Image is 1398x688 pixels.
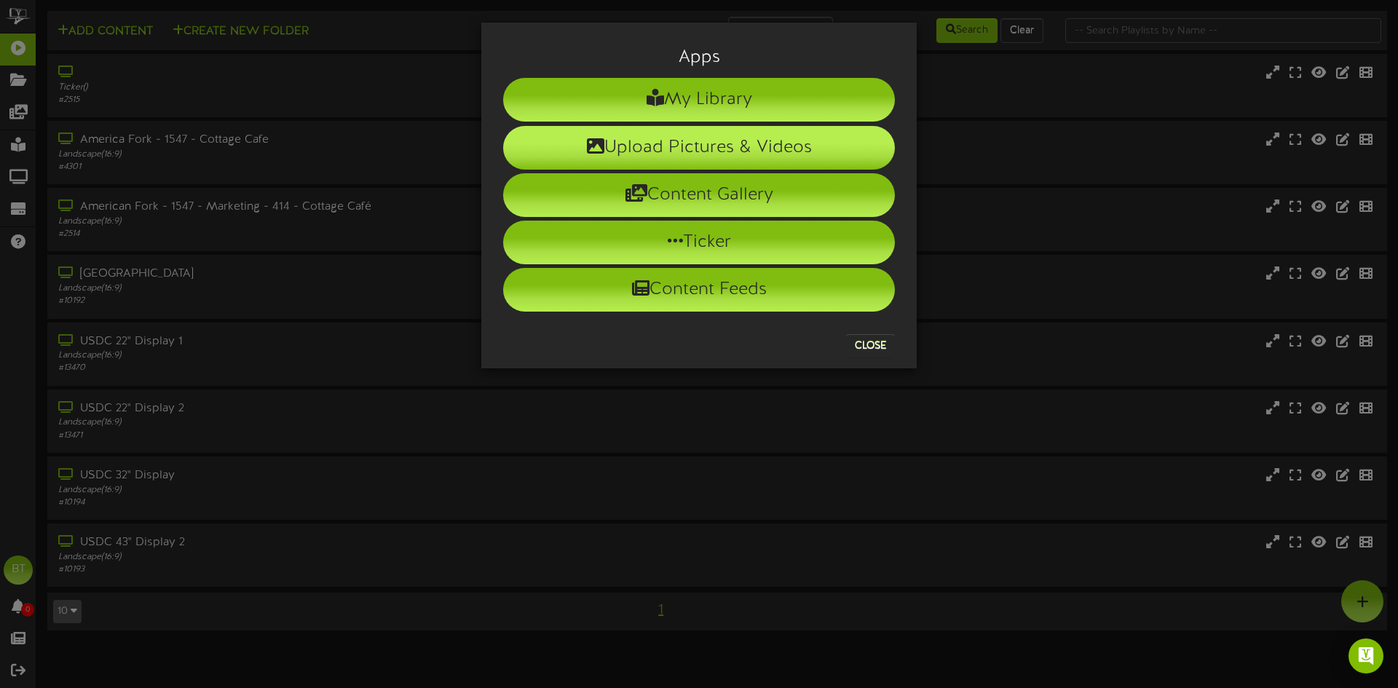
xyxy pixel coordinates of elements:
button: Close [846,334,895,357]
li: Content Gallery [503,173,895,217]
li: My Library [503,78,895,122]
li: Upload Pictures & Videos [503,126,895,170]
div: Open Intercom Messenger [1348,638,1383,673]
h3: Apps [503,48,895,67]
li: Ticker [503,221,895,264]
li: Content Feeds [503,268,895,312]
